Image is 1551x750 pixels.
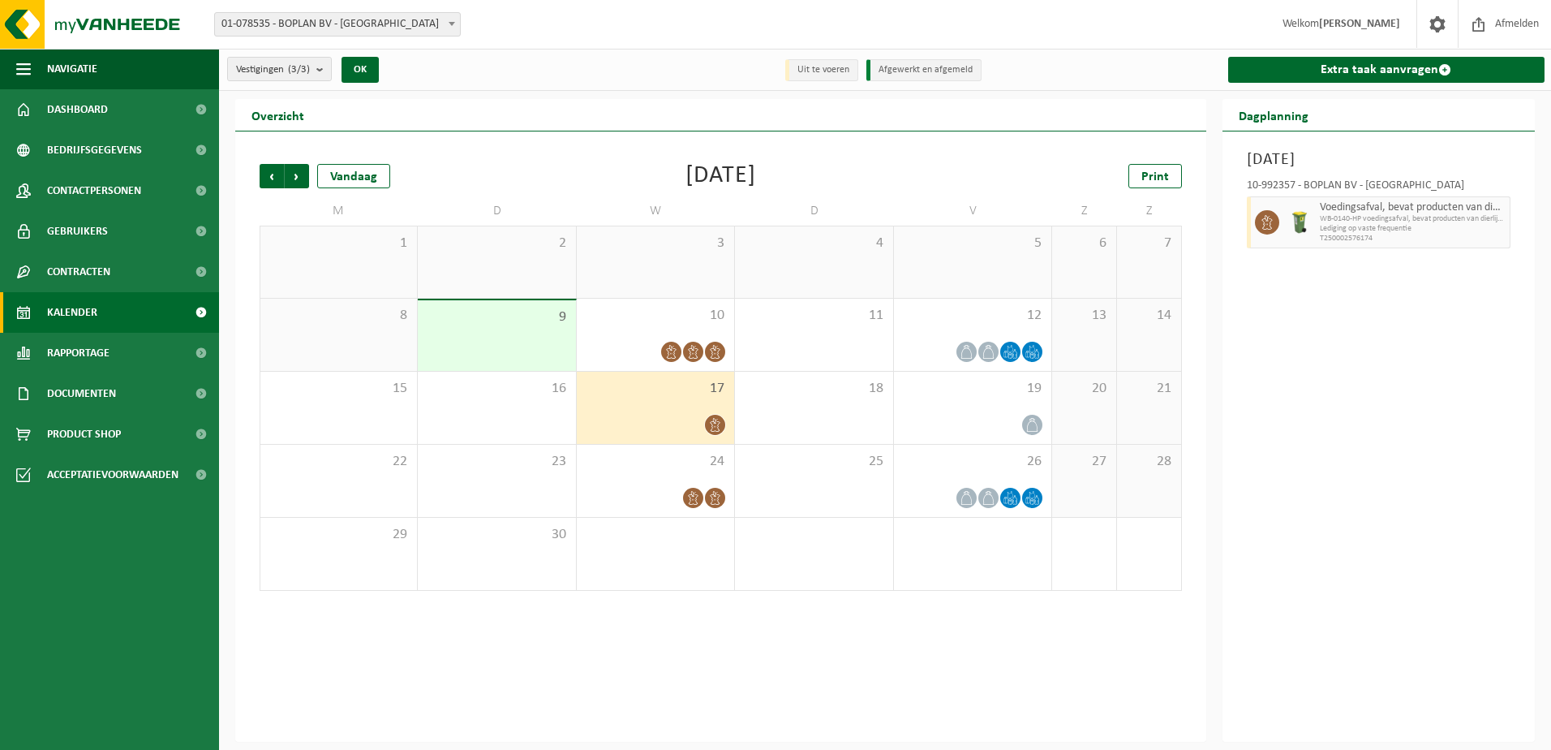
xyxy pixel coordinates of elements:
[47,211,108,252] span: Gebruikers
[47,130,142,170] span: Bedrijfsgegevens
[285,164,309,188] span: Volgende
[215,13,460,36] span: 01-078535 - BOPLAN BV - MOORSELE
[426,526,567,544] span: 30
[1287,210,1312,235] img: WB-0140-HPE-GN-50
[342,57,379,83] button: OK
[585,307,726,325] span: 10
[685,164,756,188] div: [DATE]
[1060,307,1108,325] span: 13
[1228,57,1545,83] a: Extra taak aanvragen
[866,59,982,81] li: Afgewerkt en afgemeld
[902,235,1043,252] span: 5
[1060,453,1108,471] span: 27
[902,453,1043,471] span: 26
[235,99,320,131] h2: Overzicht
[47,455,178,495] span: Acceptatievoorwaarden
[1060,235,1108,252] span: 6
[269,235,409,252] span: 1
[269,453,409,471] span: 22
[1052,196,1117,226] td: Z
[426,235,567,252] span: 2
[577,196,735,226] td: W
[1319,18,1400,30] strong: [PERSON_NAME]
[785,59,858,81] li: Uit te voeren
[1320,214,1506,224] span: WB-0140-HP voedingsafval, bevat producten van dierlijke oors
[426,380,567,398] span: 16
[260,164,284,188] span: Vorige
[1125,235,1173,252] span: 7
[317,164,390,188] div: Vandaag
[47,89,108,130] span: Dashboard
[902,380,1043,398] span: 19
[1320,224,1506,234] span: Lediging op vaste frequentie
[47,170,141,211] span: Contactpersonen
[214,12,461,37] span: 01-078535 - BOPLAN BV - MOORSELE
[743,235,884,252] span: 4
[269,307,409,325] span: 8
[743,453,884,471] span: 25
[47,292,97,333] span: Kalender
[894,196,1052,226] td: V
[426,453,567,471] span: 23
[735,196,893,226] td: D
[47,373,116,414] span: Documenten
[1125,453,1173,471] span: 28
[227,57,332,81] button: Vestigingen(3/3)
[47,49,97,89] span: Navigatie
[1141,170,1169,183] span: Print
[902,307,1043,325] span: 12
[585,453,726,471] span: 24
[1320,234,1506,244] span: T250002576174
[236,58,310,82] span: Vestigingen
[288,64,310,75] count: (3/3)
[1320,201,1506,214] span: Voedingsafval, bevat producten van dierlijke oorsprong, onverpakt, categorie 3
[47,252,110,292] span: Contracten
[1247,148,1511,172] h3: [DATE]
[585,235,726,252] span: 3
[1247,180,1511,196] div: 10-992357 - BOPLAN BV - [GEOGRAPHIC_DATA]
[47,414,121,455] span: Product Shop
[1125,380,1173,398] span: 21
[743,380,884,398] span: 18
[269,526,409,544] span: 29
[1125,307,1173,325] span: 14
[426,308,567,326] span: 9
[1060,380,1108,398] span: 20
[743,307,884,325] span: 11
[260,196,418,226] td: M
[269,380,409,398] span: 15
[585,380,726,398] span: 17
[418,196,576,226] td: D
[1117,196,1182,226] td: Z
[1222,99,1325,131] h2: Dagplanning
[1128,164,1182,188] a: Print
[47,333,110,373] span: Rapportage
